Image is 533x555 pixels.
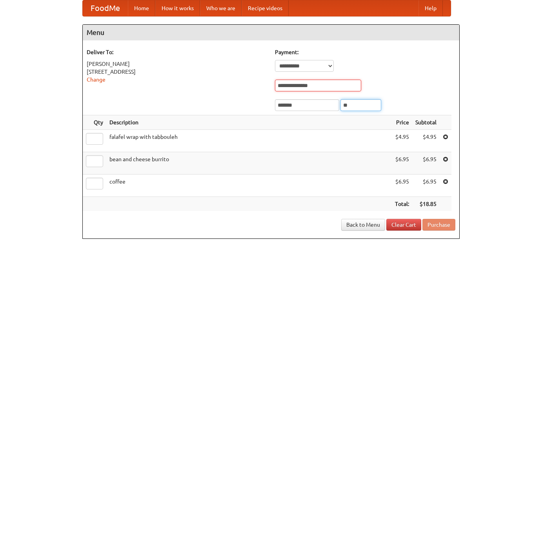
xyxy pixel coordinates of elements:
[392,152,412,175] td: $6.95
[106,130,392,152] td: falafel wrap with tabbouleh
[87,68,267,76] div: [STREET_ADDRESS]
[341,219,385,231] a: Back to Menu
[87,60,267,68] div: [PERSON_NAME]
[422,219,455,231] button: Purchase
[200,0,242,16] a: Who we are
[155,0,200,16] a: How it works
[392,175,412,197] td: $6.95
[83,25,459,40] h4: Menu
[242,0,289,16] a: Recipe videos
[412,175,440,197] td: $6.95
[412,197,440,211] th: $18.85
[412,130,440,152] td: $4.95
[392,115,412,130] th: Price
[412,152,440,175] td: $6.95
[412,115,440,130] th: Subtotal
[128,0,155,16] a: Home
[106,115,392,130] th: Description
[275,48,455,56] h5: Payment:
[418,0,443,16] a: Help
[106,175,392,197] td: coffee
[83,115,106,130] th: Qty
[83,0,128,16] a: FoodMe
[87,76,106,83] a: Change
[87,48,267,56] h5: Deliver To:
[392,197,412,211] th: Total:
[386,219,421,231] a: Clear Cart
[106,152,392,175] td: bean and cheese burrito
[392,130,412,152] td: $4.95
